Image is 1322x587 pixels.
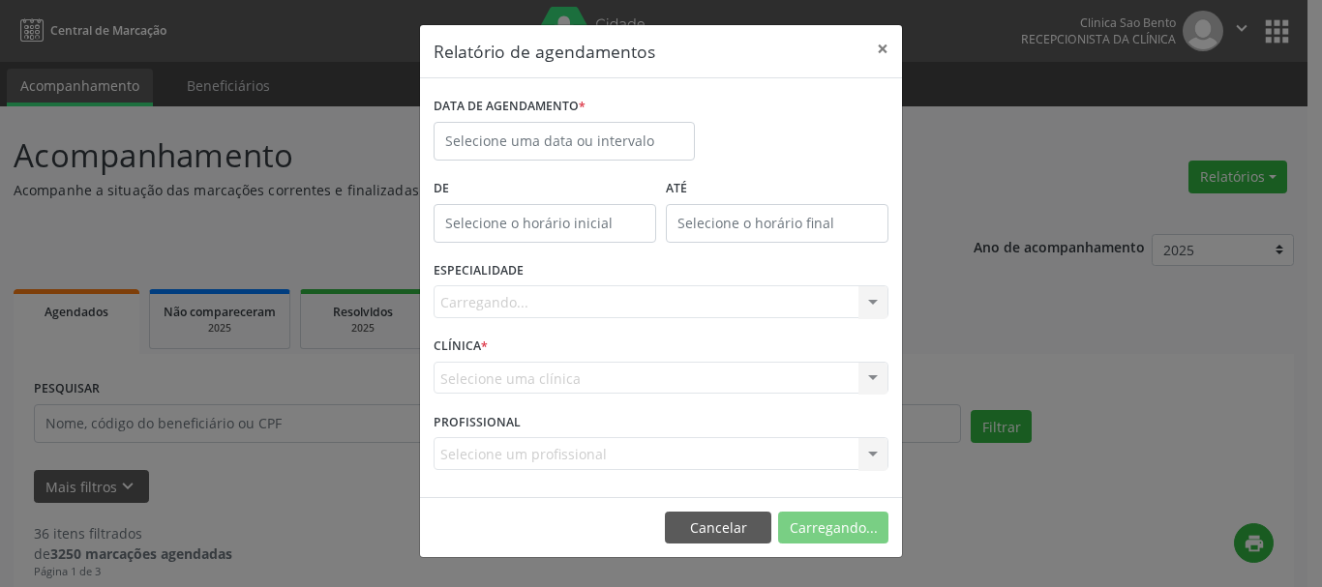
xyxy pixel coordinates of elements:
label: ATÉ [666,174,888,204]
input: Selecione uma data ou intervalo [434,122,695,161]
button: Carregando... [778,512,888,544]
button: Close [863,25,902,73]
label: DATA DE AGENDAMENTO [434,92,586,122]
label: CLÍNICA [434,332,488,362]
button: Cancelar [665,512,771,544]
label: ESPECIALIDADE [434,256,524,286]
input: Selecione o horário final [666,204,888,243]
label: De [434,174,656,204]
input: Selecione o horário inicial [434,204,656,243]
label: PROFISSIONAL [434,407,521,437]
h5: Relatório de agendamentos [434,39,655,64]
